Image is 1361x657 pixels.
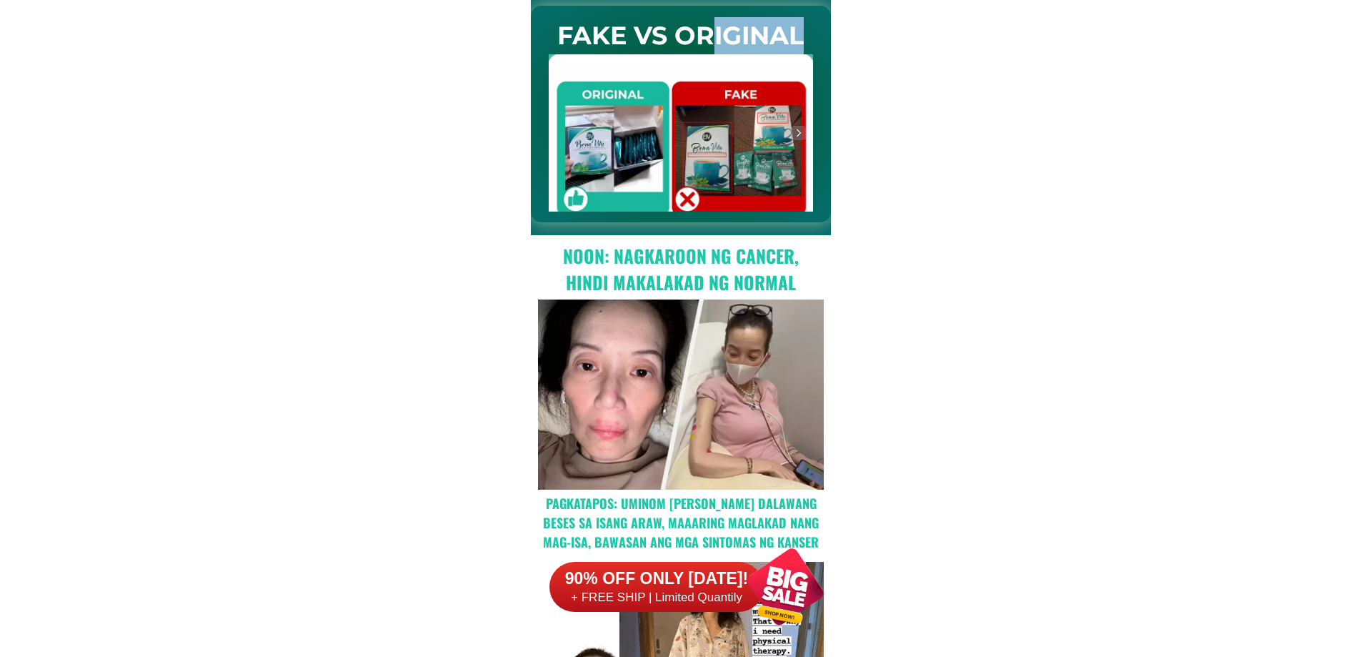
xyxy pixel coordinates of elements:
[549,568,764,590] h6: 90% OFF ONLY [DATE]!
[538,494,824,552] h2: pagkatapos: uminom [PERSON_NAME] dalawang beses sa isang araw, maaaring maglakad nang mag-isa, ba...
[792,126,806,140] img: navigation
[531,17,831,55] h2: FAKE VS ORIGINAL
[549,590,764,606] h6: + FREE SHIP | Limited Quantily
[538,242,824,296] h2: Noon: nagkaroon ng cancer, hindi makalakad ng normal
